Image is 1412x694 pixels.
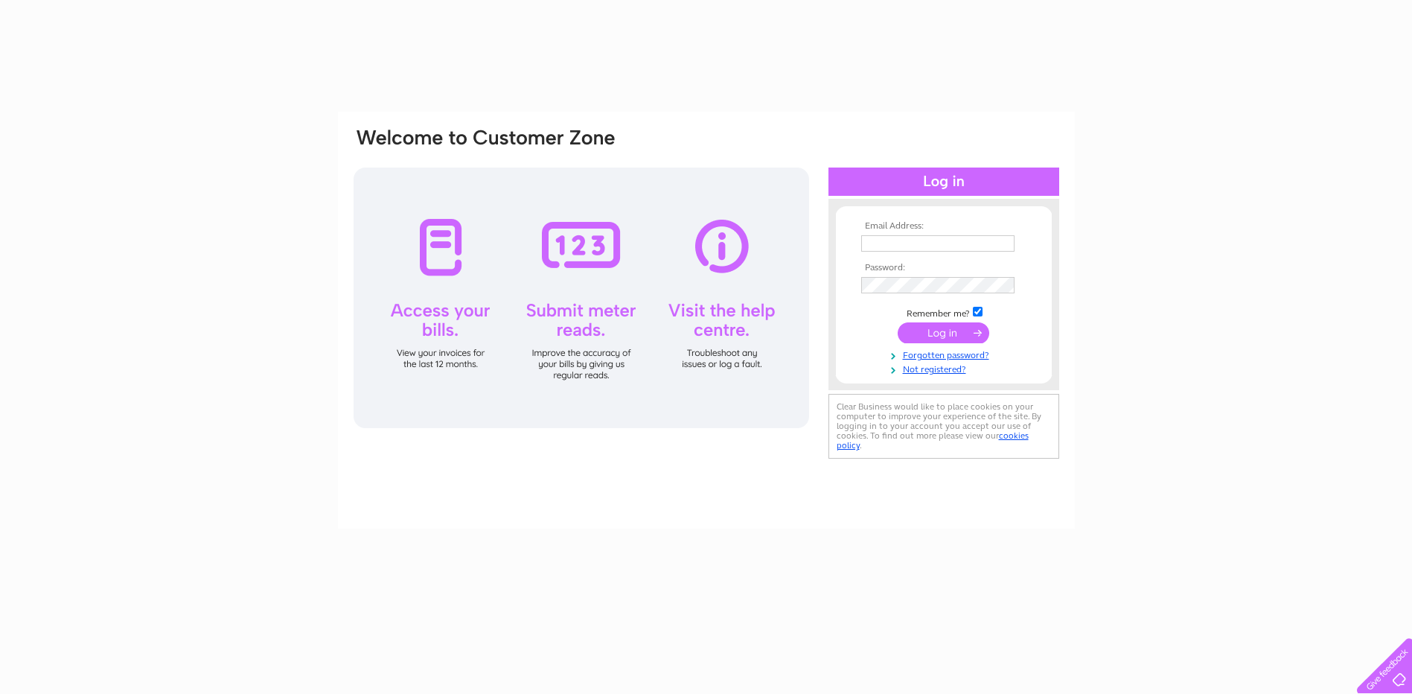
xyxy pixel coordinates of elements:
[857,263,1030,273] th: Password:
[857,221,1030,232] th: Email Address:
[861,361,1030,375] a: Not registered?
[898,322,989,343] input: Submit
[837,430,1029,451] a: cookies policy
[857,305,1030,319] td: Remember me?
[861,347,1030,361] a: Forgotten password?
[828,394,1059,459] div: Clear Business would like to place cookies on your computer to improve your experience of the sit...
